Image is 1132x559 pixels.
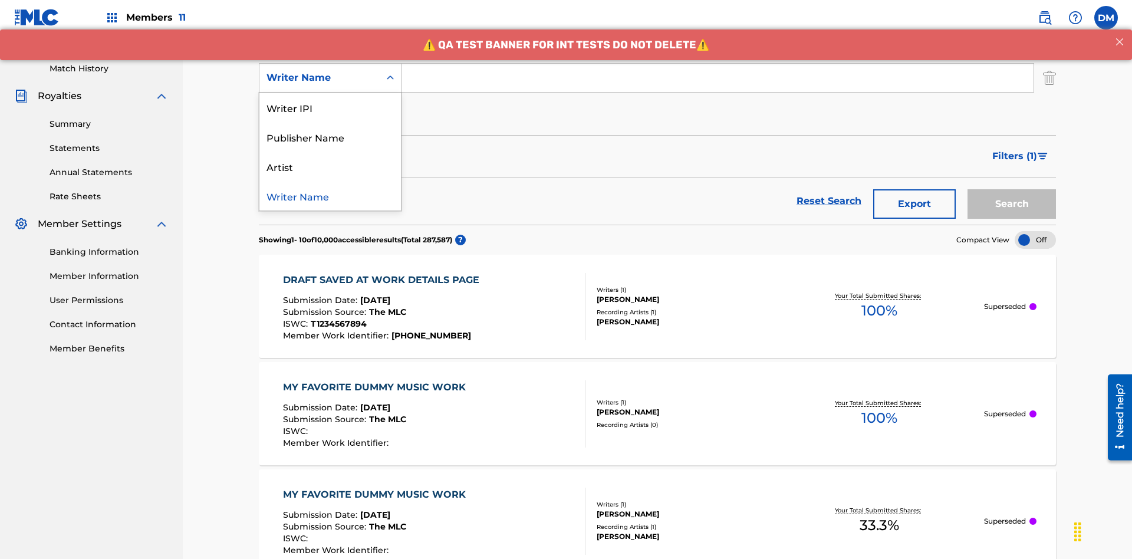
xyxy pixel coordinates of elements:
[597,531,775,542] div: [PERSON_NAME]
[50,343,169,355] a: Member Benefits
[597,317,775,327] div: [PERSON_NAME]
[14,89,28,103] img: Royalties
[259,181,401,211] div: Writer Name
[369,414,406,425] span: The MLC
[1038,11,1052,25] img: search
[50,294,169,307] a: User Permissions
[360,402,390,413] span: [DATE]
[1064,6,1087,29] div: Help
[1068,11,1082,25] img: help
[597,407,775,417] div: [PERSON_NAME]
[1068,514,1087,550] div: Drag
[154,89,169,103] img: expand
[283,545,391,555] span: Member Work Identifier :
[126,11,186,24] span: Members
[369,307,406,317] span: The MLC
[1073,502,1132,559] iframe: Chat Widget
[1043,63,1056,93] img: Delete Criterion
[597,420,775,429] div: Recording Artists ( 0 )
[50,142,169,154] a: Statements
[50,246,169,258] a: Banking Information
[423,9,709,22] span: ⚠️ QA TEST BANNER FOR INT TESTS DO NOT DELETE⚠️
[38,89,81,103] span: Royalties
[259,93,401,122] div: Writer IPI
[1038,153,1048,160] img: filter
[283,402,360,413] span: Submission Date :
[50,270,169,282] a: Member Information
[283,438,391,448] span: Member Work Identifier :
[259,152,401,181] div: Artist
[50,318,169,331] a: Contact Information
[283,273,485,287] div: DRAFT SAVED AT WORK DETAILS PAGE
[455,235,466,245] span: ?
[259,122,401,152] div: Publisher Name
[283,509,360,520] span: Submission Date :
[984,409,1026,419] p: Superseded
[105,11,119,25] img: Top Rightsholders
[597,294,775,305] div: [PERSON_NAME]
[391,330,471,341] span: [PHONE_NUMBER]
[597,500,775,509] div: Writers ( 1 )
[873,189,956,219] button: Export
[360,295,390,305] span: [DATE]
[861,407,897,429] span: 100 %
[50,118,169,130] a: Summary
[50,63,169,75] a: Match History
[283,307,369,317] span: Submission Source :
[992,149,1037,163] span: Filters ( 1 )
[1094,6,1118,29] div: User Menu
[283,318,311,329] span: ISWC :
[861,300,897,321] span: 100 %
[791,188,867,214] a: Reset Search
[266,71,373,85] div: Writer Name
[835,399,924,407] p: Your Total Submitted Shares:
[283,426,311,436] span: ISWC :
[860,515,899,536] span: 33.3 %
[597,522,775,531] div: Recording Artists ( 1 )
[14,217,28,231] img: Member Settings
[984,516,1026,527] p: Superseded
[38,217,121,231] span: Member Settings
[259,362,1056,465] a: MY FAVORITE DUMMY MUSIC WORKSubmission Date:[DATE]Submission Source:The MLCISWC:Member Work Ident...
[311,318,367,329] span: T1234567894
[597,308,775,317] div: Recording Artists ( 1 )
[50,190,169,203] a: Rate Sheets
[283,533,311,544] span: ISWC :
[985,142,1056,171] button: Filters (1)
[283,414,369,425] span: Submission Source :
[1099,370,1132,466] iframe: Resource Center
[835,291,924,300] p: Your Total Submitted Shares:
[597,398,775,407] div: Writers ( 1 )
[179,12,186,23] span: 11
[984,301,1026,312] p: Superseded
[597,509,775,519] div: [PERSON_NAME]
[1033,6,1057,29] a: Public Search
[283,330,391,341] span: Member Work Identifier :
[14,9,60,26] img: MLC Logo
[369,521,406,532] span: The MLC
[283,488,472,502] div: MY FAVORITE DUMMY MUSIC WORK
[50,166,169,179] a: Annual Statements
[597,285,775,294] div: Writers ( 1 )
[154,217,169,231] img: expand
[283,521,369,532] span: Submission Source :
[259,235,452,245] p: Showing 1 - 10 of 10,000 accessible results (Total 287,587 )
[835,506,924,515] p: Your Total Submitted Shares:
[283,295,360,305] span: Submission Date :
[259,255,1056,358] a: DRAFT SAVED AT WORK DETAILS PAGESubmission Date:[DATE]Submission Source:The MLCISWC:T1234567894Me...
[360,509,390,520] span: [DATE]
[283,380,472,394] div: MY FAVORITE DUMMY MUSIC WORK
[956,235,1009,245] span: Compact View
